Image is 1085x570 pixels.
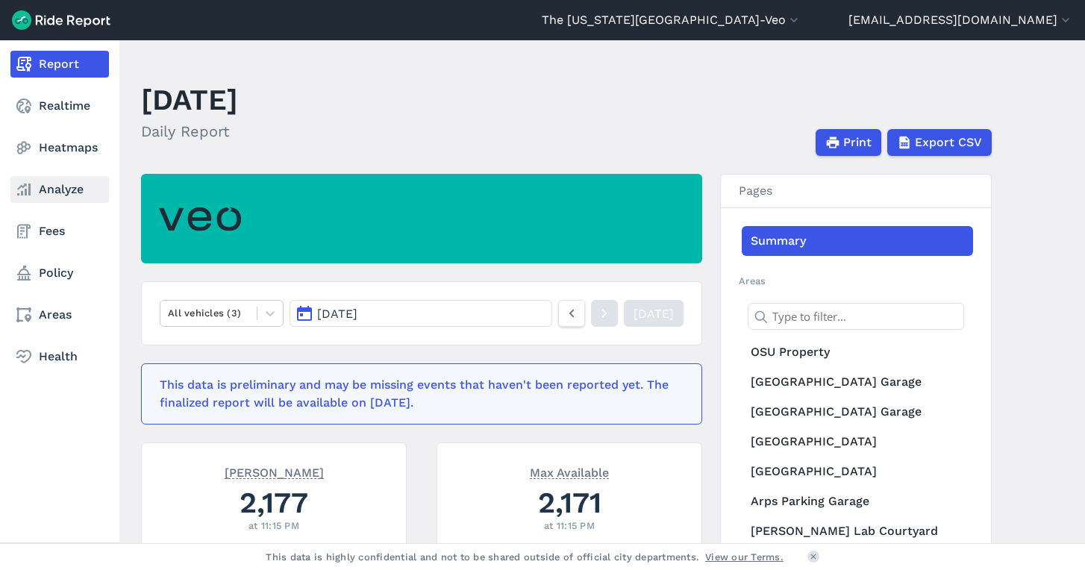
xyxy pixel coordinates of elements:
button: Print [816,129,881,156]
a: [GEOGRAPHIC_DATA] Garage [742,367,973,397]
a: Realtime [10,93,109,119]
a: Arps Parking Garage [742,486,973,516]
h3: Pages [721,175,991,208]
button: Export CSV [887,129,992,156]
a: OSU Property [742,337,973,367]
a: View our Terms. [705,550,784,564]
h2: Areas [739,274,973,288]
span: [DATE] [317,307,357,321]
a: Fees [10,218,109,245]
span: [PERSON_NAME] [225,464,324,479]
span: Print [843,134,872,151]
a: [GEOGRAPHIC_DATA] [742,427,973,457]
h1: [DATE] [141,79,238,120]
div: at 11:15 PM [160,519,388,533]
div: at 11:15 PM [455,519,684,533]
button: [DATE] [290,300,552,327]
img: Ride Report [12,10,110,30]
input: Type to filter... [748,303,964,330]
div: 2,171 [455,482,684,523]
span: Export CSV [915,134,982,151]
a: [GEOGRAPHIC_DATA] [742,457,973,486]
a: Summary [742,226,973,256]
a: [GEOGRAPHIC_DATA] Garage [742,397,973,427]
a: [DATE] [624,300,684,327]
span: Max Available [530,464,609,479]
a: Report [10,51,109,78]
div: 2,177 [160,482,388,523]
a: Health [10,343,109,370]
a: Heatmaps [10,134,109,161]
div: This data is preliminary and may be missing events that haven't been reported yet. The finalized ... [160,376,675,412]
a: Analyze [10,176,109,203]
a: [PERSON_NAME] Lab Courtyard [742,516,973,546]
button: [EMAIL_ADDRESS][DOMAIN_NAME] [848,11,1073,29]
img: Veo [159,198,241,239]
a: Policy [10,260,109,286]
a: Areas [10,301,109,328]
h2: Daily Report [141,120,238,142]
button: The [US_STATE][GEOGRAPHIC_DATA]-Veo [542,11,801,29]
